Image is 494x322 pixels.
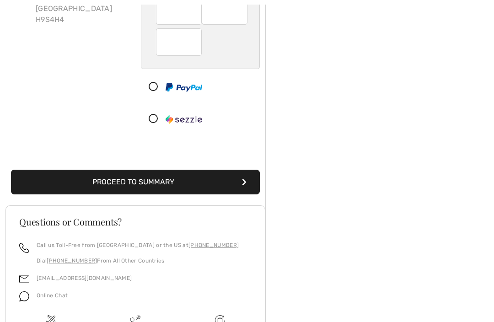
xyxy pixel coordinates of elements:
a: [PHONE_NUMBER] [188,242,239,248]
button: Proceed to Summary [11,170,260,194]
img: PayPal [166,83,202,91]
p: Dial From All Other Countries [37,257,239,265]
img: Sezzle [166,115,202,124]
img: call [19,243,29,253]
a: [EMAIL_ADDRESS][DOMAIN_NAME] [37,275,132,281]
iframe: Secure Credit Card Frame - CVV [163,32,196,53]
h3: Questions or Comments? [19,217,252,226]
img: email [19,274,29,284]
span: Online Chat [37,292,68,299]
a: [PHONE_NUMBER] [47,258,97,264]
iframe: Secure Credit Card Frame - Expiration Year [209,0,242,21]
img: chat [19,291,29,301]
iframe: Secure Credit Card Frame - Expiration Month [163,0,196,21]
p: Call us Toll-Free from [GEOGRAPHIC_DATA] or the US at [37,241,239,249]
